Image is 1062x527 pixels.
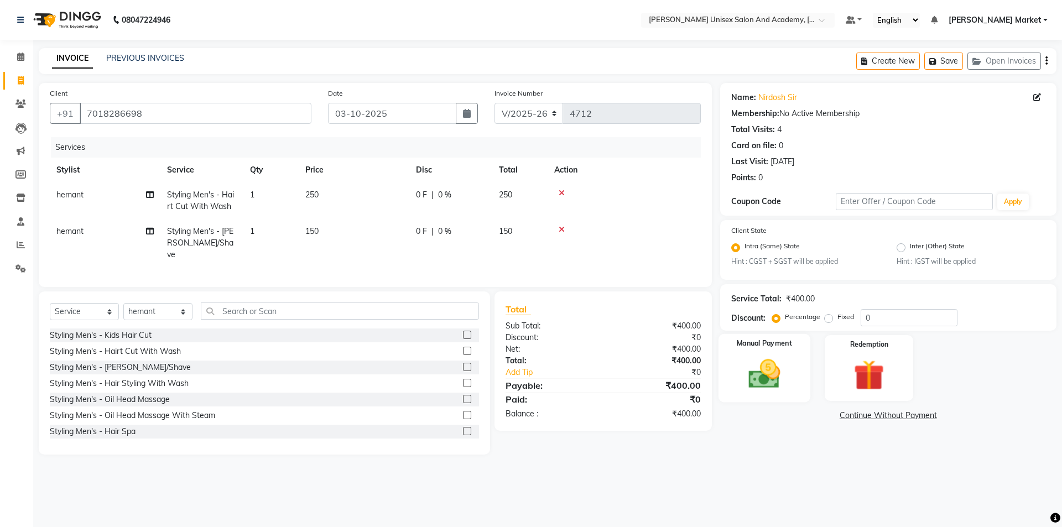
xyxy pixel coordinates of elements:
span: Styling Men's - [PERSON_NAME]/Shave [167,226,233,259]
input: Search by Name/Mobile/Email/Code [80,103,311,124]
th: Action [548,158,701,182]
div: Paid: [497,393,603,406]
div: Last Visit: [731,156,768,168]
button: Create New [856,53,920,70]
label: Redemption [850,340,888,349]
span: 0 % [438,226,451,237]
div: [DATE] [771,156,794,168]
div: Membership: [731,108,779,119]
b: 08047224946 [122,4,170,35]
label: Intra (Same) State [745,241,800,254]
div: No Active Membership [731,108,1045,119]
div: ₹400.00 [603,379,709,392]
button: Open Invoices [967,53,1041,70]
div: ₹400.00 [603,320,709,332]
div: Services [51,137,709,158]
div: Discount: [497,332,603,343]
span: 0 % [438,189,451,201]
th: Disc [409,158,492,182]
label: Fixed [837,312,854,322]
span: Styling Men's - Hairt Cut With Wash [167,190,234,211]
button: +91 [50,103,81,124]
label: Client [50,88,67,98]
th: Qty [243,158,299,182]
span: Total [506,304,531,315]
th: Price [299,158,409,182]
label: Percentage [785,312,820,322]
a: PREVIOUS INVOICES [106,53,184,63]
th: Stylist [50,158,160,182]
div: Discount: [731,312,766,324]
button: Save [924,53,963,70]
a: Continue Without Payment [722,410,1054,421]
div: Total Visits: [731,124,775,135]
th: Service [160,158,243,182]
input: Search or Scan [201,302,479,320]
a: INVOICE [52,49,93,69]
label: Client State [731,226,767,236]
div: Styling Men's - Kids Hair Cut [50,330,152,341]
span: 150 [499,226,512,236]
span: 1 [250,190,254,200]
div: ₹400.00 [603,355,709,367]
span: | [431,226,434,237]
div: Coupon Code [731,196,836,207]
div: Name: [731,92,756,103]
div: Styling Men's - Oil Head Massage [50,394,170,405]
div: Sub Total: [497,320,603,332]
div: Total: [497,355,603,367]
div: Styling Men's - Hair Styling With Wash [50,378,189,389]
span: 1 [250,226,254,236]
span: 250 [305,190,319,200]
div: 0 [779,140,783,152]
div: Styling Men's - Hair Spa [50,426,136,437]
div: Styling Men's - Oil Head Massage With Steam [50,410,215,421]
img: _cash.svg [738,356,790,393]
div: Payable: [497,379,603,392]
small: Hint : IGST will be applied [897,257,1045,267]
button: Apply [997,194,1029,210]
span: 250 [499,190,512,200]
a: Add Tip [497,367,621,378]
div: Balance : [497,408,603,420]
span: | [431,189,434,201]
small: Hint : CGST + SGST will be applied [731,257,880,267]
span: 0 F [416,226,427,237]
div: Service Total: [731,293,782,305]
div: 0 [758,172,763,184]
div: ₹400.00 [786,293,815,305]
img: _gift.svg [844,356,894,394]
img: logo [28,4,104,35]
th: Total [492,158,548,182]
label: Date [328,88,343,98]
div: ₹0 [621,367,709,378]
div: ₹0 [603,332,709,343]
div: ₹400.00 [603,408,709,420]
span: hemant [56,190,84,200]
input: Enter Offer / Coupon Code [836,193,993,210]
span: hemant [56,226,84,236]
div: Net: [497,343,603,355]
label: Invoice Number [494,88,543,98]
a: Nirdosh Sir [758,92,797,103]
span: [PERSON_NAME] Market [949,14,1041,26]
div: ₹400.00 [603,343,709,355]
div: Styling Men's - [PERSON_NAME]/Shave [50,362,191,373]
span: 0 F [416,189,427,201]
span: 150 [305,226,319,236]
label: Manual Payment [737,338,792,349]
div: Card on file: [731,140,777,152]
label: Inter (Other) State [910,241,965,254]
div: 4 [777,124,782,135]
div: Styling Men's - Hairt Cut With Wash [50,346,181,357]
div: Points: [731,172,756,184]
div: ₹0 [603,393,709,406]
